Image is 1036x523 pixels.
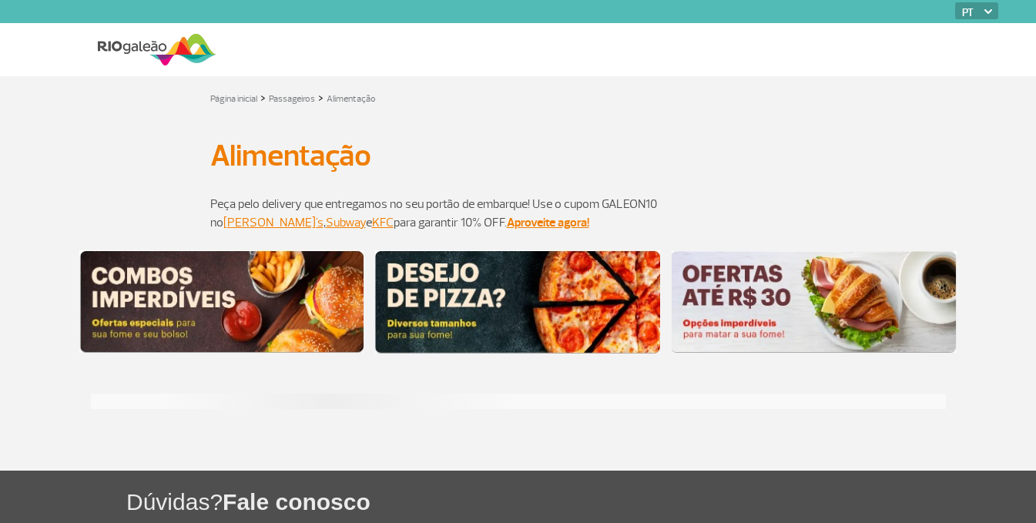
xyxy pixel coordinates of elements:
[210,195,826,232] p: Peça pelo delivery que entregamos no seu portão de embarque! Use o cupom GALEON10 no , e para gar...
[126,486,1036,518] h1: Dúvidas?
[507,215,589,230] a: Aproveite agora!
[260,89,266,106] a: >
[372,215,394,230] a: KFC
[327,93,376,105] a: Alimentação
[223,215,324,230] a: [PERSON_NAME]'s
[223,489,370,515] span: Fale conosco
[269,93,315,105] a: Passageiros
[210,142,826,169] h1: Alimentação
[326,215,366,230] a: Subway
[318,89,324,106] a: >
[210,93,257,105] a: Página inicial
